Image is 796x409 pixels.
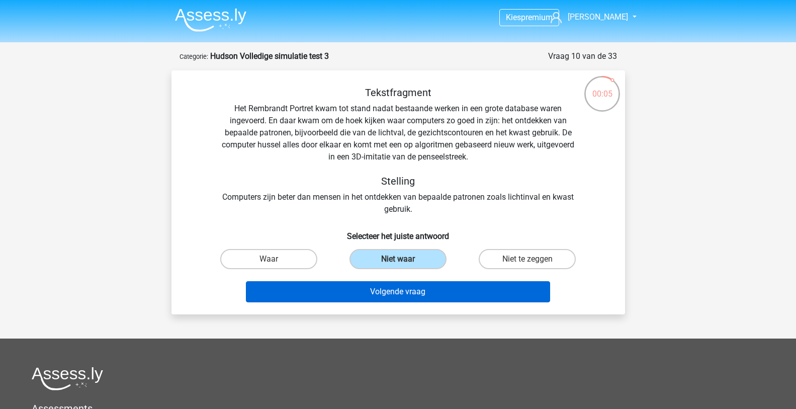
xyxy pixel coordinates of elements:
a: [PERSON_NAME] [547,11,629,23]
span: premium [521,13,553,22]
span: [PERSON_NAME] [568,12,628,22]
div: Vraag 10 van de 33 [548,50,617,62]
small: Categorie: [180,53,208,60]
strong: Hudson Volledige simulatie test 3 [210,51,329,61]
span: Kies [506,13,521,22]
div: 00:05 [583,75,621,100]
img: Assessly [175,8,246,32]
h6: Selecteer het juiste antwoord [188,223,609,241]
img: Assessly logo [32,367,103,390]
h5: Tekstfragment [220,87,577,99]
label: Niet waar [349,249,447,269]
h5: Stelling [220,175,577,187]
div: Het Rembrandt Portret kwam tot stand nadat bestaande werken in een grote database waren ingevoerd... [188,87,609,215]
label: Niet te zeggen [479,249,576,269]
a: Kiespremium [500,11,559,24]
button: Volgende vraag [246,281,550,302]
label: Waar [220,249,317,269]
